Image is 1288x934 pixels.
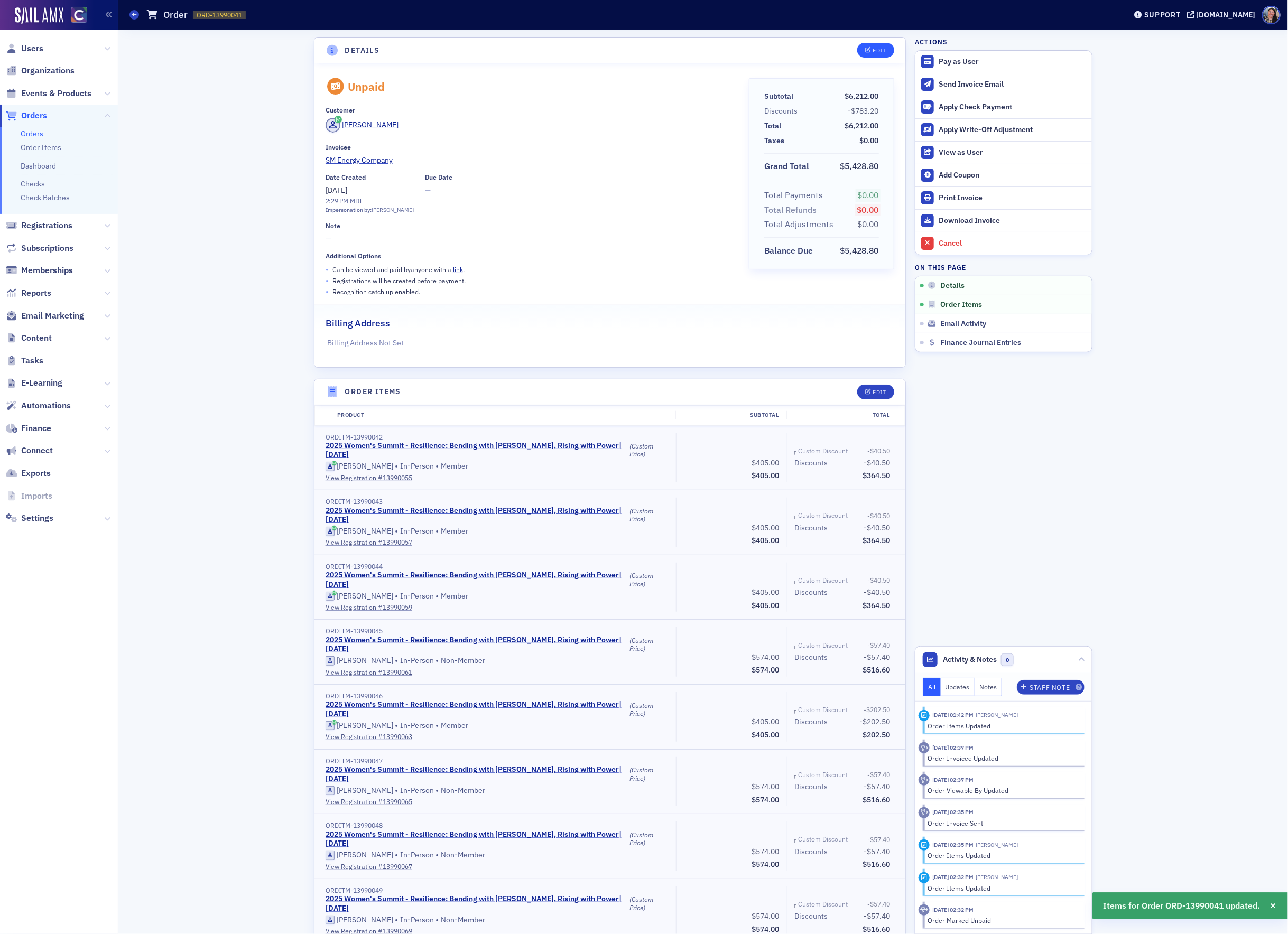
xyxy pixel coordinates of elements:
time: 8/19/2025 01:42 PM [933,711,974,718]
a: 2025 Women's Summit - Resilience: Bending with [PERSON_NAME], Rising with Power| [DATE] [326,571,627,589]
span: • [435,721,439,731]
a: Automations [6,400,71,412]
div: (Custom Price) [629,442,668,459]
div: Custom Discount [798,770,848,779]
time: 8/6/2025 02:37 PM [933,776,974,783]
div: Custom Discount [798,705,848,714]
div: [PERSON_NAME] [337,786,393,796]
div: Edit [873,48,886,53]
div: Download Invoice [939,216,1087,226]
time: 8/6/2025 02:35 PM [933,808,974,816]
span: -$202.50 [860,717,891,726]
span: $0.00 [858,219,879,229]
button: View as User [915,141,1092,164]
div: Discounts [795,716,828,727]
span: Custom Discount [798,834,851,844]
div: (Custom Price) [629,637,668,653]
div: Activity [919,807,930,818]
span: Tiffany Carson [974,841,1018,848]
span: Discounts [795,587,832,598]
div: Custom Discount [798,446,848,455]
button: Notes [975,678,1002,696]
h4: On this page [915,263,1092,272]
div: ORDITM-13990044 [326,563,669,571]
span: $0.00 [857,204,879,215]
span: Reports [21,287,51,299]
span: — [326,233,734,245]
button: All [923,678,941,696]
div: Order Invoice Sent [928,818,1078,828]
div: Note [326,222,340,230]
a: View Registration #13990065 [326,797,669,806]
div: [DOMAIN_NAME] [1197,10,1256,20]
div: Subtotal [675,411,786,419]
div: Invoicee [326,143,351,151]
span: $364.50 [863,601,891,610]
a: View Registration #13990063 [326,732,669,741]
button: Updates [941,678,975,696]
span: MDT [348,197,363,205]
a: Check Batches [21,193,70,202]
div: [PERSON_NAME] [337,462,393,471]
span: -$40.50 [868,576,891,584]
div: (Custom Price) [629,831,668,847]
span: Email Activity [941,319,987,329]
div: Grand Total [764,160,809,173]
a: Organizations [6,65,75,77]
span: Tasks [21,355,43,367]
div: ORDITM-13990042 [326,433,669,441]
span: $364.50 [863,536,891,545]
div: In-Person Member [326,591,669,602]
a: View Registration #13990055 [326,473,669,482]
div: Order Items Updated [928,851,1078,860]
span: $5,428.80 [840,161,879,171]
span: Content [21,332,52,344]
span: ┌ [793,512,796,520]
span: Finance Journal Entries [941,338,1022,348]
a: [PERSON_NAME] [326,721,393,731]
div: View as User [939,148,1087,157]
a: Checks [21,179,45,189]
button: Apply Write-Off Adjustment [915,118,1092,141]
p: Can be viewed and paid by anyone with a . [332,265,465,274]
a: Users [6,43,43,54]
span: ORD-13990041 [197,11,242,20]
button: [DOMAIN_NAME] [1187,11,1259,18]
button: Pay as User [915,51,1092,73]
div: ORDITM-13990048 [326,821,669,829]
span: Email Marketing [21,310,84,322]
a: 2025 Women's Summit - Resilience: Bending with [PERSON_NAME], Rising with Power| [DATE] [326,506,627,525]
div: [PERSON_NAME] [337,721,393,731]
span: • [326,286,329,297]
span: $574.00 [752,847,780,856]
div: In-Person Member [326,526,669,537]
div: Apply Check Payment [939,102,1087,112]
span: -$783.20 [848,106,879,116]
a: Email Marketing [6,310,84,322]
span: Memberships [21,265,73,276]
a: [PERSON_NAME] [326,786,393,796]
div: Custom Discount [798,640,848,650]
span: $0.00 [860,136,879,145]
div: Discounts [795,781,828,792]
button: Add Coupon [915,164,1092,186]
div: ORDITM-13990045 [326,627,669,635]
div: Staff Note [1030,685,1070,690]
span: • [326,275,329,286]
span: ┌ [793,771,796,780]
span: Custom Discount [798,770,851,779]
span: $574.00 [752,860,780,869]
button: Send Invoice Email [915,73,1092,96]
span: Subtotal [764,91,797,102]
span: Exports [21,468,51,479]
div: Print Invoice [939,193,1087,203]
span: Details [941,281,965,291]
div: Customer [326,106,355,114]
a: [PERSON_NAME] [326,656,393,666]
span: $405.00 [752,471,780,480]
div: In-Person Non-Member [326,850,669,861]
span: Custom Discount [798,446,851,455]
span: Registrations [21,220,72,231]
span: Discounts [764,106,801,117]
div: Activity [919,710,930,721]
